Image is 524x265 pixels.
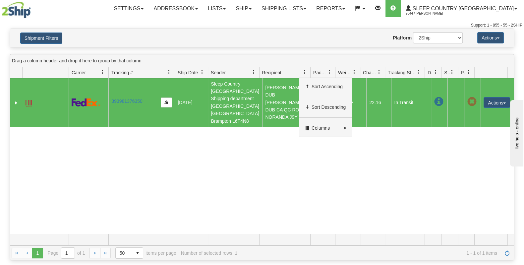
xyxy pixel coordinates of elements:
[401,0,522,17] a: Sleep Country [GEOGRAPHIC_DATA] 2044 / [PERSON_NAME]
[163,67,175,78] a: Tracking # filter column settings
[248,67,259,78] a: Sender filter column settings
[72,98,100,106] img: 2 - FedEx Express®
[175,78,208,127] td: [DATE]
[109,0,148,17] a: Settings
[477,32,504,43] button: Actions
[257,0,311,17] a: Shipping lists
[411,6,514,11] span: Sleep Country [GEOGRAPHIC_DATA]
[208,78,262,127] td: Sleep Country [GEOGRAPHIC_DATA] Shipping department [GEOGRAPHIC_DATA] [GEOGRAPHIC_DATA] Brampton ...
[406,10,455,17] span: 2044 / [PERSON_NAME]
[484,97,510,108] button: Actions
[430,67,441,78] a: Delivery Status filter column settings
[428,69,433,76] span: Delivery Status
[72,69,86,76] span: Carrier
[463,67,474,78] a: Pickup Status filter column settings
[509,99,523,166] iframe: chat widget
[181,250,237,256] div: Number of selected rows: 1
[203,0,231,17] a: Lists
[178,69,198,76] span: Ship Date
[341,78,366,127] td: 31.7
[461,69,466,76] span: Pickup Status
[312,125,341,131] span: Columns
[13,99,20,106] a: Expand
[61,248,75,258] input: Page 1
[388,69,417,76] span: Tracking Status
[262,78,317,127] td: [PERSON_NAME] DUB [PERSON_NAME] DUB CA QC ROUYN-NORANDA J9Y 1L9
[242,250,497,256] span: 1 - 1 of 1 items
[467,97,476,106] span: Pickup Not Assigned
[26,97,32,107] a: Label
[434,97,443,106] span: In Transit
[120,250,128,256] span: 50
[5,6,61,11] div: live help - online
[10,54,514,67] div: grid grouping header
[324,67,335,78] a: Packages filter column settings
[111,69,133,76] span: Tracking #
[391,78,431,127] td: In Transit
[444,69,450,76] span: Shipment Issues
[312,104,347,110] span: Sort Descending
[413,67,425,78] a: Tracking Status filter column settings
[111,99,142,104] a: 393981376350
[446,67,458,78] a: Shipment Issues filter column settings
[393,34,412,41] label: Platform
[197,67,208,78] a: Ship Date filter column settings
[115,247,143,259] span: Page sizes drop down
[32,248,43,258] span: Page 1
[161,98,172,107] button: Copy to clipboard
[313,69,327,76] span: Packages
[299,67,310,78] a: Recipient filter column settings
[374,67,385,78] a: Charge filter column settings
[349,67,360,78] a: Weight filter column settings
[20,33,62,44] button: Shipment Filters
[148,0,203,17] a: Addressbook
[2,2,31,18] img: logo2044.jpg
[311,0,350,17] a: Reports
[211,69,226,76] span: Sender
[48,247,85,259] span: Page of 1
[231,0,256,17] a: Ship
[312,83,347,90] span: Sort Ascending
[97,67,108,78] a: Carrier filter column settings
[132,248,143,258] span: select
[115,247,176,259] span: items per page
[2,23,522,28] div: Support: 1 - 855 - 55 - 2SHIP
[338,69,352,76] span: Weight
[262,69,281,76] span: Recipient
[363,69,377,76] span: Charge
[502,248,512,258] a: Refresh
[366,78,391,127] td: 22.16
